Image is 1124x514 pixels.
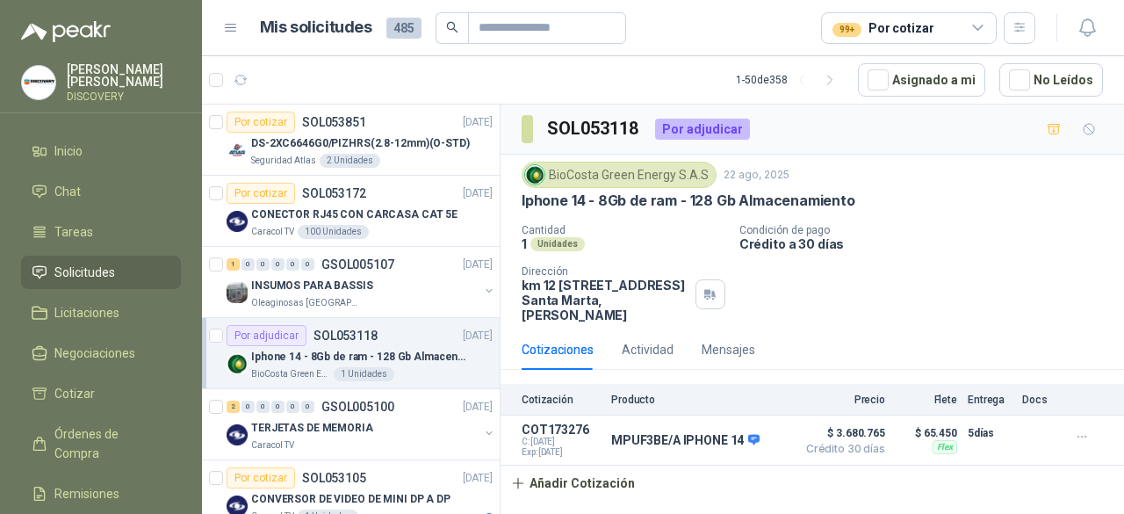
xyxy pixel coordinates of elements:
div: 2 [227,401,240,413]
p: 22 ago, 2025 [724,167,789,184]
span: Negociaciones [54,344,135,363]
img: Company Logo [22,66,55,99]
a: Inicio [21,134,181,168]
p: [PERSON_NAME] [PERSON_NAME] [67,63,181,88]
img: Company Logo [227,211,248,232]
div: 99+ [832,23,861,37]
a: 1 0 0 0 0 0 GSOL005107[DATE] Company LogoINSUMOS PARA BASSISOleaginosas [GEOGRAPHIC_DATA][PERSON_... [227,254,496,310]
div: Cotizaciones [522,340,594,359]
p: DISCOVERY [67,91,181,102]
p: Flete [896,394,957,406]
span: Inicio [54,141,83,161]
h1: Mis solicitudes [260,15,372,40]
span: Órdenes de Compra [54,424,164,463]
p: GSOL005107 [321,258,394,271]
p: Cantidad [522,224,725,236]
div: 0 [301,258,314,271]
span: Chat [54,182,81,201]
div: Flex [933,440,957,454]
p: COT173276 [522,423,601,437]
p: [DATE] [463,470,493,487]
div: Por cotizar [227,183,295,204]
p: Dirección [522,265,688,278]
div: 0 [241,258,255,271]
p: MPUF3BE/A IPHONE 14 [611,433,760,449]
span: $ 3.680.765 [797,423,885,444]
div: 1 - 50 de 358 [736,66,844,94]
span: Exp: [DATE] [522,447,601,458]
div: Por cotizar [832,18,933,38]
p: SOL053105 [302,472,366,484]
div: Por cotizar [227,112,295,133]
p: TERJETAS DE MEMORIA [251,420,373,437]
p: 5 días [968,423,1012,444]
p: Iphone 14 - 8Gb de ram - 128 Gb Almacenamiento [251,349,470,366]
div: 1 Unidades [334,367,394,381]
a: Tareas [21,215,181,249]
a: Órdenes de Compra [21,417,181,470]
p: [DATE] [463,257,493,273]
div: 0 [301,401,314,413]
a: 2 0 0 0 0 0 GSOL005100[DATE] Company LogoTERJETAS DE MEMORIACaracol TV [227,396,496,452]
p: Caracol TV [251,438,294,452]
div: 0 [271,258,285,271]
p: BioCosta Green Energy S.A.S [251,367,330,381]
div: 0 [271,401,285,413]
p: Seguridad Atlas [251,154,316,168]
p: CONVERSOR DE VIDEO DE MINI DP A DP [251,491,450,508]
p: DS-2XC6646G0/PIZHRS(2.8-12mm)(O-STD) [251,135,470,152]
p: Producto [611,394,787,406]
a: Chat [21,175,181,208]
h3: SOL053118 [547,115,641,142]
button: Añadir Cotización [501,466,645,501]
p: GSOL005100 [321,401,394,413]
button: No Leídos [999,63,1103,97]
div: 0 [286,401,299,413]
a: Licitaciones [21,296,181,329]
p: 1 [522,236,527,251]
img: Company Logo [227,353,248,374]
p: SOL053851 [302,116,366,128]
span: Cotizar [54,384,95,403]
a: Por cotizarSOL053172[DATE] Company LogoCONECTOR RJ45 CON CARCASA CAT 5ECaracol TV100 Unidades [202,176,500,247]
div: 1 [227,258,240,271]
div: 0 [256,258,270,271]
span: Tareas [54,222,93,242]
img: Company Logo [227,140,248,161]
div: Mensajes [702,340,755,359]
p: Docs [1022,394,1057,406]
p: Crédito a 30 días [739,236,1117,251]
p: Oleaginosas [GEOGRAPHIC_DATA][PERSON_NAME] [251,296,362,310]
img: Company Logo [227,282,248,303]
div: Por adjudicar [227,325,306,346]
div: Por cotizar [227,467,295,489]
div: Unidades [530,237,585,251]
p: INSUMOS PARA BASSIS [251,278,373,294]
a: Cotizar [21,377,181,410]
div: 100 Unidades [298,225,369,239]
div: 0 [256,401,270,413]
a: Solicitudes [21,256,181,289]
button: Asignado a mi [858,63,985,97]
p: Iphone 14 - 8Gb de ram - 128 Gb Almacenamiento [522,192,855,210]
p: Condición de pago [739,224,1117,236]
p: km 12 [STREET_ADDRESS] Santa Marta , [PERSON_NAME] [522,278,688,322]
a: Remisiones [21,477,181,510]
p: [DATE] [463,328,493,344]
span: Remisiones [54,484,119,503]
div: 0 [286,258,299,271]
p: SOL053172 [302,187,366,199]
img: Company Logo [525,165,544,185]
span: 485 [386,18,421,39]
a: Por adjudicarSOL053118[DATE] Company LogoIphone 14 - 8Gb de ram - 128 Gb AlmacenamientoBioCosta G... [202,318,500,389]
img: Logo peakr [21,21,111,42]
p: [DATE] [463,185,493,202]
div: Por adjudicar [655,119,750,140]
p: CONECTOR RJ45 CON CARCASA CAT 5E [251,206,458,223]
div: 2 Unidades [320,154,380,168]
span: C: [DATE] [522,437,601,447]
span: Licitaciones [54,303,119,322]
span: search [446,21,458,33]
a: Por cotizarSOL053851[DATE] Company LogoDS-2XC6646G0/PIZHRS(2.8-12mm)(O-STD)Seguridad Atlas2 Unidades [202,105,500,176]
div: Actividad [622,340,674,359]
